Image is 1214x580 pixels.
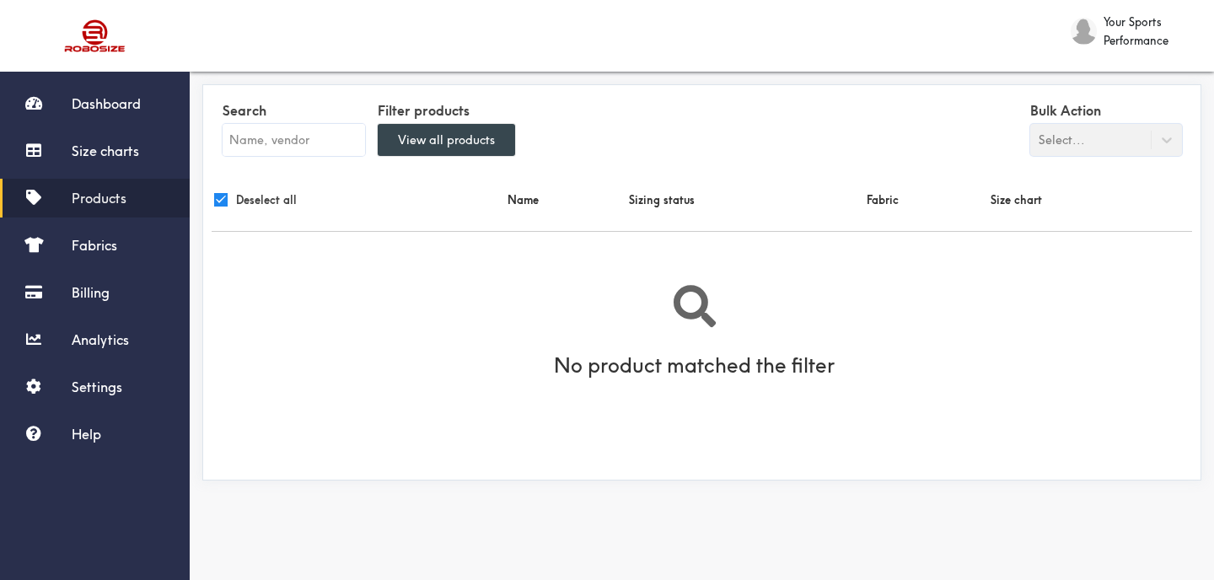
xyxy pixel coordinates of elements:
[864,169,988,232] th: Fabric
[988,169,1178,232] th: Size chart
[32,13,158,59] img: Robosize
[1071,18,1097,45] img: Your Sports Performance
[72,190,126,207] span: Products
[72,284,110,301] span: Billing
[378,98,515,124] label: Filter products
[72,237,117,254] span: Fabrics
[72,95,141,112] span: Dashboard
[72,426,101,443] span: Help
[378,124,515,156] button: View all products
[223,98,365,124] label: Search
[72,331,129,348] span: Analytics
[1030,98,1182,124] label: Bulk Action
[1104,13,1197,50] span: Your Sports Performance
[72,142,139,159] span: Size charts
[72,379,122,395] span: Settings
[505,169,626,232] th: Name
[223,124,365,156] input: Name, vendor
[626,169,863,232] th: Sizing status
[236,191,297,209] label: Deselect all
[554,347,835,384] h1: No product matched the filter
